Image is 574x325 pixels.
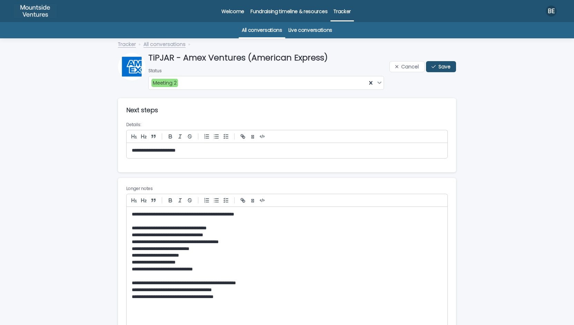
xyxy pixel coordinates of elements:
h2: Next steps [126,106,158,114]
span: Details: [126,122,141,127]
a: Live conversations [288,22,332,38]
a: Tracker [118,40,136,48]
div: BE [546,6,557,17]
button: Save [426,61,456,72]
span: Save [438,64,451,69]
div: Meeting 2 [151,79,178,87]
span: Longer notes [126,185,153,191]
span: Status [148,68,162,74]
a: All conversations [143,40,186,48]
span: Cancel [401,64,419,69]
a: All conversations [242,22,282,38]
p: TiPJAR - Amex Ventures (American Express) [148,53,387,63]
button: Cancel [389,61,425,72]
img: twZmyNITGKVq2kBU3Vg1 [14,4,57,18]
